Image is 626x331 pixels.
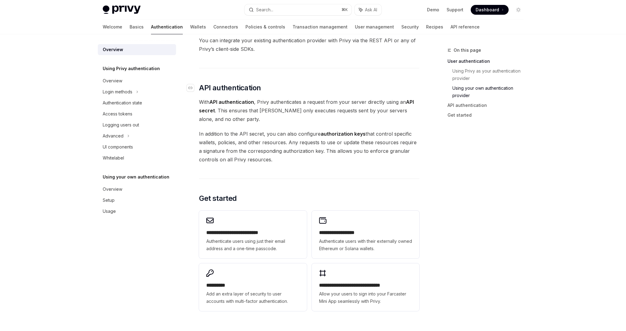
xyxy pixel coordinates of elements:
a: Basics [130,20,144,34]
a: Usage [98,206,176,217]
a: Demo [427,7,439,13]
img: light logo [103,6,141,14]
a: Get started [447,110,528,120]
span: Authenticate users using just their email address and a one-time passcode. [206,238,299,252]
div: Search... [256,6,273,13]
a: Authentication [151,20,183,34]
a: Using Privy as your authentication provider [452,66,528,83]
a: Whitelabel [98,152,176,164]
span: API authentication [199,83,261,93]
div: Authentication state [103,99,142,107]
div: Setup [103,197,115,204]
span: Get started [199,194,237,203]
div: Advanced [103,132,123,140]
a: Logging users out [98,119,176,130]
div: Overview [103,186,122,193]
div: Whitelabel [103,154,124,162]
div: Overview [103,46,123,53]
strong: authorization keys [321,131,366,137]
span: Ask AI [365,7,377,13]
div: Overview [103,77,122,85]
a: API reference [451,20,480,34]
span: Dashboard [476,7,499,13]
span: With , Privy authenticates a request from your server directly using an . This ensures that [PERS... [199,98,419,123]
a: Navigate to header [187,83,199,93]
a: Authentication state [98,97,176,108]
span: In addition to the API secret, you can also configure that control specific wallets, policies, an... [199,130,419,164]
a: Security [401,20,419,34]
a: Support [447,7,463,13]
button: Toggle dark mode [514,5,523,15]
a: Setup [98,195,176,206]
span: On this page [454,47,481,54]
a: Policies & controls [245,20,285,34]
a: Overview [98,75,176,86]
a: Welcome [103,20,122,34]
a: UI components [98,141,176,152]
div: Login methods [103,88,132,96]
h5: Using your own authentication [103,173,169,181]
a: Using your own authentication provider [452,83,528,100]
div: Usage [103,208,116,215]
a: API authentication [447,100,528,110]
button: Search...⌘K [245,4,352,15]
a: Access tokens [98,108,176,119]
span: Authenticate users with their externally owned Ethereum or Solana wallets. [319,238,412,252]
strong: API authentication [209,99,254,105]
span: Add an extra layer of security to user accounts with multi-factor authentication. [206,290,299,305]
span: You can integrate your existing authentication provider with Privy via the REST API or any of Pri... [199,36,419,53]
a: Transaction management [293,20,348,34]
a: Overview [98,184,176,195]
h5: Using Privy authentication [103,65,160,72]
a: **** *****Add an extra layer of security to user accounts with multi-factor authentication. [199,263,307,311]
a: User management [355,20,394,34]
a: Recipes [426,20,443,34]
a: **** **** **** ****Authenticate users with their externally owned Ethereum or Solana wallets. [312,211,419,258]
div: UI components [103,143,133,151]
a: Wallets [190,20,206,34]
a: Dashboard [471,5,509,15]
a: Overview [98,44,176,55]
div: Logging users out [103,121,139,129]
span: ⌘ K [341,7,348,12]
div: Access tokens [103,110,132,118]
button: Ask AI [355,4,381,15]
span: Allow your users to sign into your Farcaster Mini App seamlessly with Privy. [319,290,412,305]
a: User authentication [447,56,528,66]
a: Connectors [213,20,238,34]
